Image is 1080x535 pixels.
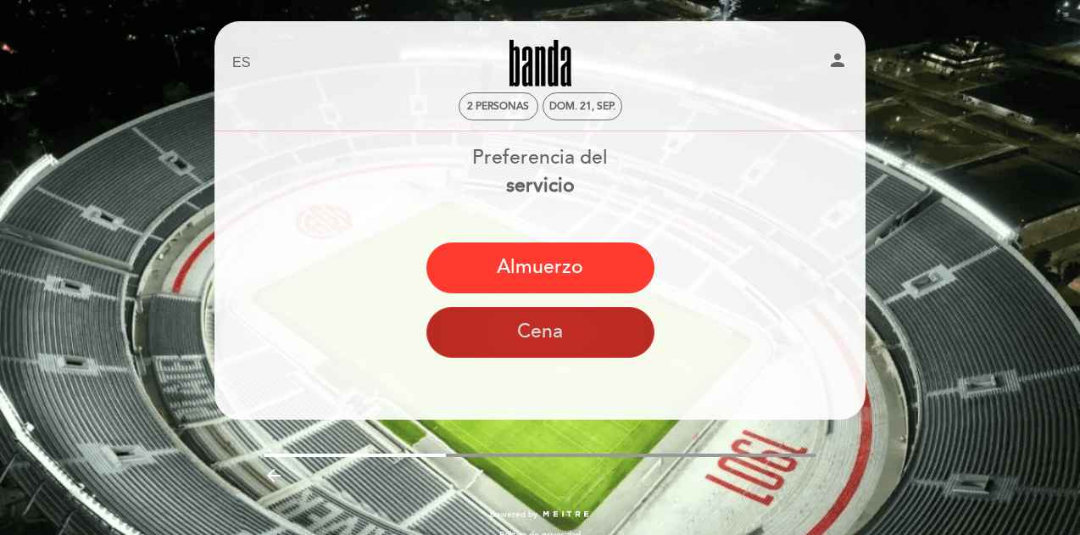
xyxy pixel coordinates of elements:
[490,509,537,521] span: powered by
[434,40,646,86] a: Banda
[426,307,654,358] button: Cena
[827,50,848,76] button: person
[506,174,575,198] b: servicio
[490,509,590,521] a: powered by
[827,50,848,70] i: person
[549,100,615,113] div: dom. 21, sep.
[542,510,590,519] img: MEITRE
[467,100,529,113] span: 2 personas
[264,465,284,486] i: arrow_backward
[426,242,654,293] button: Almuerzo
[214,144,866,200] div: Preferencia del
